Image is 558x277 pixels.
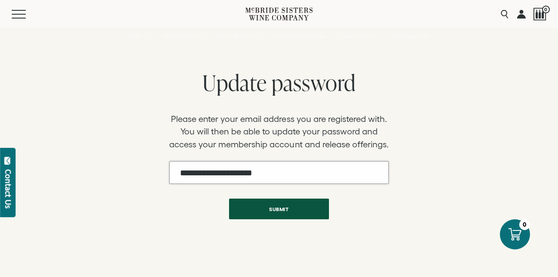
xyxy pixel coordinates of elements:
[273,34,326,40] span: AFFILIATE PROGRAM
[211,28,264,45] a: JOIN THE CLUB
[157,28,207,45] a: OUR BRANDS
[229,199,329,219] button: Submit
[163,34,196,40] span: OUR BRANDS
[169,113,389,151] p: Please enter your email address you are registered with. You will then be able to update your pas...
[123,28,153,45] a: SHOP
[391,34,430,40] span: FIND NEAR YOU
[217,34,254,40] span: JOIN THE CLUB
[542,6,550,13] span: 0
[336,28,382,45] a: OUR STORY
[12,10,43,19] button: Mobile Menu Trigger
[268,28,332,45] a: AFFILIATE PROGRAM
[519,219,530,230] div: 0
[169,71,389,95] h2: Update password
[341,34,372,40] span: OUR STORY
[386,28,436,45] a: FIND NEAR YOU
[128,34,143,40] span: SHOP
[4,169,12,209] div: Contact Us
